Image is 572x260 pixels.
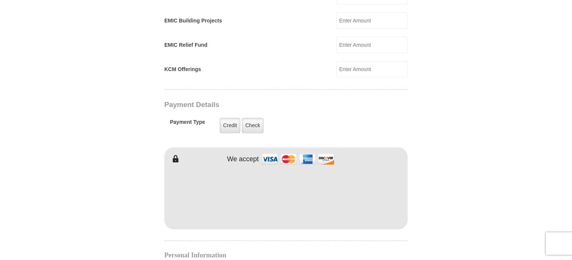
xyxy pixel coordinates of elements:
[164,17,222,25] label: EMIC Building Projects
[336,37,408,53] input: Enter Amount
[164,101,355,109] h3: Payment Details
[242,118,264,133] label: Check
[336,61,408,77] input: Enter Amount
[220,118,240,133] label: Credit
[164,65,201,73] label: KCM Offerings
[227,155,259,163] h4: We accept
[261,151,335,167] img: credit cards accepted
[164,41,207,49] label: EMIC Relief Fund
[170,119,205,129] h5: Payment Type
[336,12,408,29] input: Enter Amount
[164,252,408,258] h4: Personal Information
